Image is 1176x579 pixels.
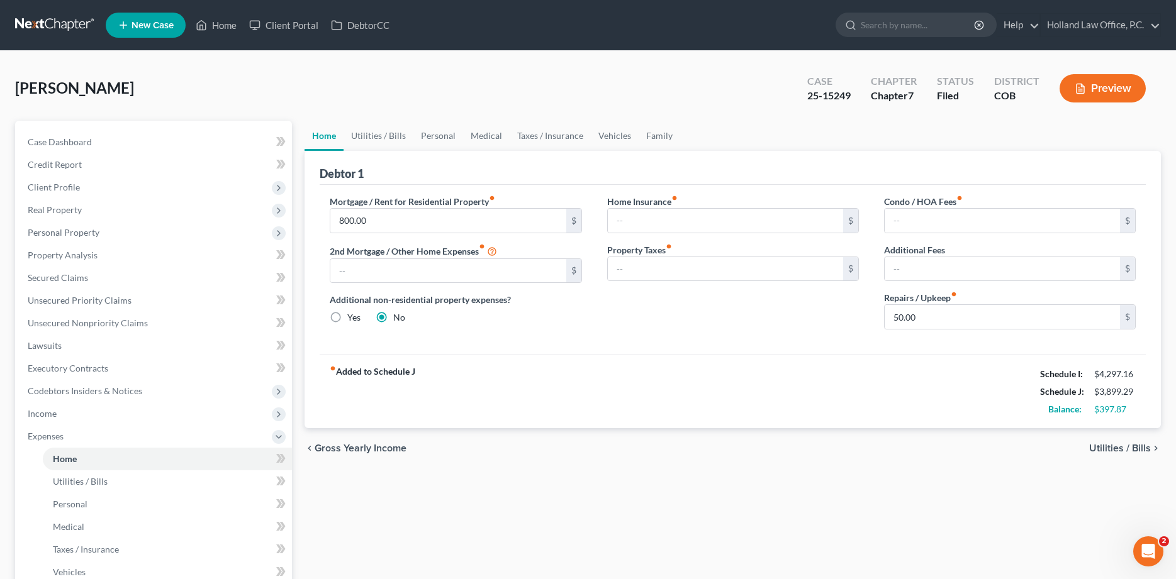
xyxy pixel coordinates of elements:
div: 25-15249 [807,89,851,103]
i: fiber_manual_record [330,365,336,372]
span: Vehicles [53,566,86,577]
div: $ [566,259,581,283]
a: Home [305,121,344,151]
span: Secured Claims [28,272,88,283]
i: fiber_manual_record [671,195,678,201]
div: COB [994,89,1039,103]
div: $ [1120,209,1135,233]
div: $ [1120,305,1135,329]
input: -- [330,209,566,233]
i: chevron_left [305,443,315,453]
div: Status [937,74,974,89]
i: fiber_manual_record [666,243,672,250]
input: Search by name... [861,13,976,36]
label: Additional non-residential property expenses? [330,293,581,306]
span: Client Profile [28,182,80,192]
i: fiber_manual_record [951,291,957,297]
div: Case [807,74,851,89]
a: Case Dashboard [18,131,292,153]
label: 2nd Mortgage / Other Home Expenses [330,243,497,258]
span: Personal Property [28,227,99,238]
span: Codebtors Insiders & Notices [28,385,142,396]
span: Income [28,408,57,419]
div: $ [843,209,858,233]
div: Debtor 1 [320,166,364,181]
a: Secured Claims [18,267,292,289]
span: Unsecured Nonpriority Claims [28,317,148,328]
strong: Added to Schedule J [330,365,415,418]
span: Unsecured Priority Claims [28,295,132,306]
a: Lawsuits [18,334,292,357]
a: Medical [463,121,510,151]
input: -- [608,209,843,233]
strong: Schedule I: [1040,368,1083,379]
a: Holland Law Office, P.C. [1041,14,1160,36]
div: $3,899.29 [1094,385,1136,398]
span: 7 [908,89,914,101]
a: Personal [413,121,463,151]
span: Property Analysis [28,250,98,260]
span: Medical [53,521,84,532]
div: Chapter [871,74,917,89]
span: Lawsuits [28,340,62,351]
iframe: Intercom live chat [1133,536,1163,566]
div: Filed [937,89,974,103]
span: Personal [53,499,87,509]
a: Executory Contracts [18,357,292,380]
span: 2 [1159,536,1169,546]
span: Real Property [28,204,82,215]
a: Unsecured Nonpriority Claims [18,312,292,334]
div: District [994,74,1039,89]
a: Taxes / Insurance [510,121,591,151]
span: Case Dashboard [28,136,92,147]
span: Credit Report [28,159,82,170]
a: Utilities / Bills [344,121,413,151]
label: Property Taxes [607,243,672,256]
a: Medical [43,516,292,538]
a: Taxes / Insurance [43,538,292,561]
span: Expenses [28,431,64,441]
span: Executory Contracts [28,363,108,373]
label: No [393,311,405,324]
label: Repairs / Upkeep [884,291,957,304]
i: chevron_right [1151,443,1161,453]
div: $4,297.16 [1094,368,1136,380]
span: [PERSON_NAME] [15,79,134,97]
a: Help [997,14,1039,36]
input: -- [885,209,1120,233]
label: Home Insurance [607,195,678,208]
a: Client Portal [243,14,325,36]
a: Property Analysis [18,244,292,267]
div: $ [843,257,858,281]
input: -- [608,257,843,281]
a: Unsecured Priority Claims [18,289,292,312]
i: fiber_manual_record [489,195,495,201]
label: Yes [347,311,361,324]
a: Home [189,14,243,36]
strong: Schedule J: [1040,386,1084,397]
span: Utilities / Bills [1089,443,1151,453]
div: Chapter [871,89,917,103]
label: Additional Fees [884,243,945,256]
span: Gross Yearly Income [315,443,406,453]
strong: Balance: [1048,404,1082,414]
i: fiber_manual_record [956,195,963,201]
input: -- [885,257,1120,281]
span: Taxes / Insurance [53,544,119,554]
span: Utilities / Bills [53,476,108,487]
a: Vehicles [591,121,639,151]
div: $ [1120,257,1135,281]
a: Family [639,121,680,151]
button: Preview [1060,74,1146,102]
button: Utilities / Bills chevron_right [1089,443,1161,453]
i: fiber_manual_record [479,243,485,250]
input: -- [330,259,566,283]
a: Utilities / Bills [43,470,292,493]
span: Home [53,453,77,464]
span: New Case [132,21,174,30]
a: Credit Report [18,153,292,176]
button: chevron_left Gross Yearly Income [305,443,406,453]
div: $ [566,209,581,233]
div: $397.87 [1094,403,1136,416]
label: Condo / HOA Fees [884,195,963,208]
